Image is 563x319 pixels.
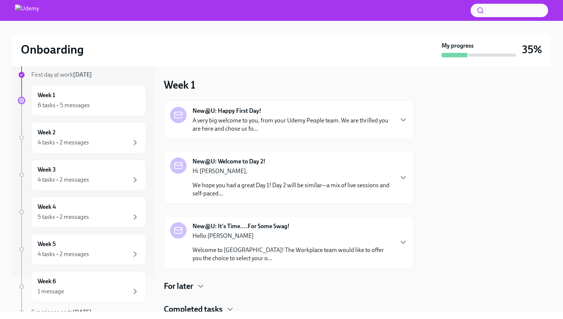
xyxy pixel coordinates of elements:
p: Hello [PERSON_NAME] [193,232,393,240]
a: Week 61 message [18,271,146,302]
strong: New@U: It's Time....For Some Swag! [193,222,290,230]
h6: Week 1 [38,91,55,99]
div: For later [164,281,414,292]
div: Completed tasks [164,304,414,315]
a: Week 34 tasks • 2 messages [18,159,146,191]
p: We hope you had a great Day 1! Day 2 will be similar—a mix of live sessions and self-paced... [193,181,393,198]
a: Week 54 tasks • 2 messages [18,234,146,265]
strong: My progress [442,42,474,50]
a: Week 24 tasks • 2 messages [18,122,146,153]
h6: Week 6 [38,277,56,285]
strong: New@U: Happy First Day! [193,107,261,115]
h3: 35% [522,43,542,56]
div: 1 message [38,287,64,296]
h6: Week 3 [38,166,56,174]
p: Welcome to [GEOGRAPHIC_DATA]! The Workplace team would like to offer you the choice to select you... [193,246,393,262]
h2: Onboarding [21,42,84,57]
strong: New@U: Welcome to Day 2! [193,157,265,166]
span: First day at work [31,71,92,78]
h4: For later [164,281,193,292]
p: Hi [PERSON_NAME], [193,167,393,175]
h6: Week 2 [38,128,55,137]
span: Experience ends [31,309,92,316]
a: First day at work[DATE] [18,71,146,79]
p: A very big welcome to you, from your Udemy People team. We are thrilled you are here and chose us... [193,117,393,133]
div: 4 tasks • 2 messages [38,138,89,147]
h6: Week 5 [38,240,56,248]
h4: Completed tasks [164,304,223,315]
a: Week 16 tasks • 5 messages [18,85,146,116]
h6: Week 4 [38,203,56,211]
strong: [DATE] [73,309,92,316]
h3: Week 1 [164,78,195,92]
strong: [DATE] [73,71,92,78]
a: Week 45 tasks • 2 messages [18,197,146,228]
div: 6 tasks • 5 messages [38,101,90,109]
div: 4 tasks • 2 messages [38,176,89,184]
div: 4 tasks • 2 messages [38,250,89,258]
img: Udemy [15,4,39,16]
div: 5 tasks • 2 messages [38,213,89,221]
